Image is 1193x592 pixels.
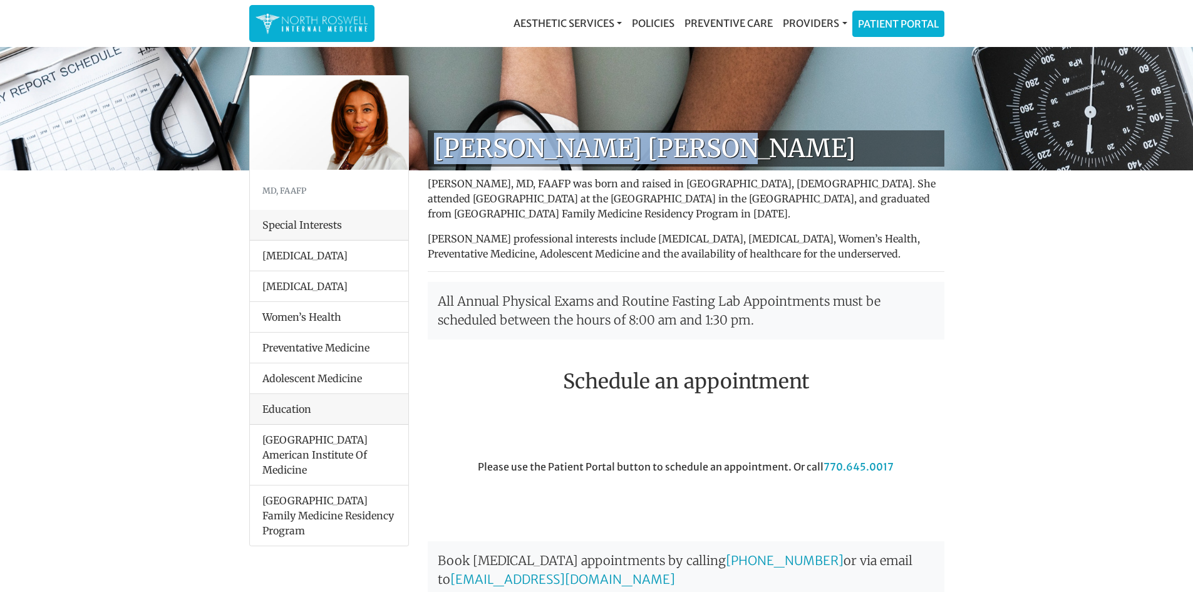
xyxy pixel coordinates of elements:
[418,459,954,529] div: Please use the Patient Portal button to schedule an appointment. Or call
[853,11,944,36] a: Patient Portal
[627,11,679,36] a: Policies
[778,11,852,36] a: Providers
[824,460,894,473] a: 770.645.0017
[679,11,778,36] a: Preventive Care
[509,11,627,36] a: Aesthetic Services
[256,11,368,36] img: North Roswell Internal Medicine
